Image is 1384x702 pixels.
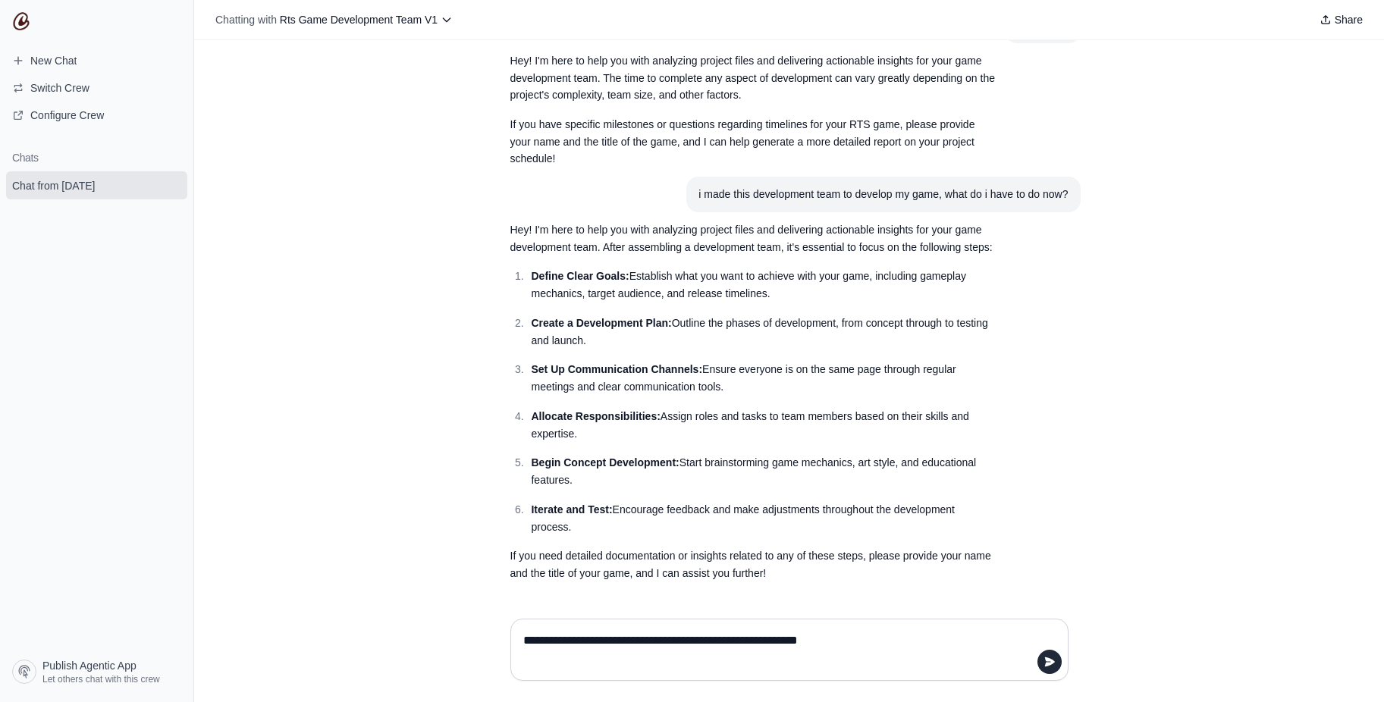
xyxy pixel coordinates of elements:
p: Hey! I'm here to help you with analyzing project files and delivering actionable insights for you... [510,221,996,256]
p: Hey! I'm here to help you with analyzing project files and delivering actionable insights for you... [510,52,996,104]
div: i made this development team to develop my game, what do i have to do now? [698,186,1068,203]
section: Response [498,43,1008,177]
strong: Create a Development Plan: [531,317,671,329]
span: Chatting with [215,12,277,27]
button: Switch Crew [6,76,187,100]
section: Response [498,212,1008,591]
strong: Define Clear Goals: [531,270,629,282]
button: Share [1313,9,1369,30]
span: Chat from [DATE] [12,178,95,193]
strong: Iterate and Test: [531,503,612,516]
a: Publish Agentic App Let others chat with this crew [6,653,187,690]
span: Let others chat with this crew [42,673,160,685]
strong: Allocate Responsibilities: [531,410,660,422]
p: Establish what you want to achieve with your game, including gameplay mechanics, target audience,... [531,268,995,302]
span: Publish Agentic App [42,658,137,673]
p: Outline the phases of development, from concept through to testing and launch. [531,315,995,349]
p: Assign roles and tasks to team members based on their skills and expertise. [531,408,995,443]
span: Rts Game Development Team V1 [280,14,438,26]
button: Chatting with Rts Game Development Team V1 [209,9,459,30]
p: Encourage feedback and make adjustments throughout the development process. [531,501,995,536]
p: Start brainstorming game mechanics, art style, and educational features. [531,454,995,489]
span: New Chat [30,53,77,68]
img: CrewAI Logo [12,12,30,30]
span: Switch Crew [30,80,89,96]
strong: Set Up Communication Channels: [531,363,702,375]
a: Configure Crew [6,103,187,127]
span: Configure Crew [30,108,104,123]
strong: Begin Concept Development: [531,456,679,469]
a: New Chat [6,49,187,73]
span: Share [1335,12,1363,27]
p: Ensure everyone is on the same page through regular meetings and clear communication tools. [531,361,995,396]
a: Chat from [DATE] [6,171,187,199]
p: If you have specific milestones or questions regarding timelines for your RTS game, please provid... [510,116,996,168]
section: User message [686,177,1080,212]
p: If you need detailed documentation or insights related to any of these steps, please provide your... [510,547,996,582]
